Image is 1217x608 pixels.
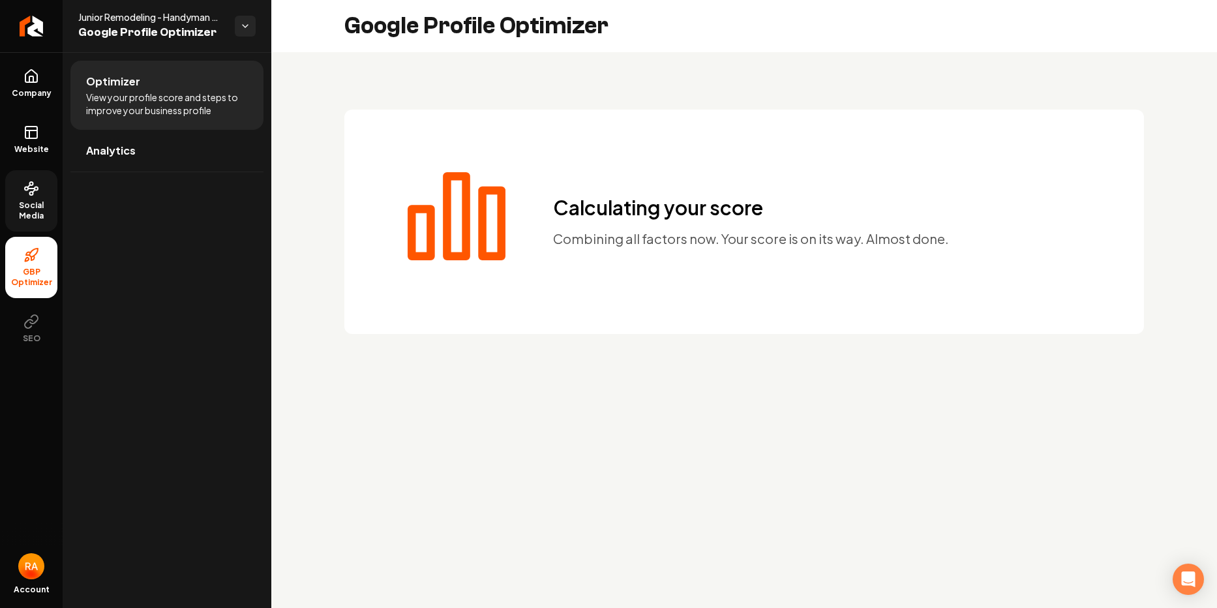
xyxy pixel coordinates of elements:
[553,230,949,248] p: Combining all factors now. Your score is on its way. Almost done.
[5,170,57,232] a: Social Media
[18,553,44,579] img: Ramon Aybar
[5,303,57,354] button: SEO
[14,585,50,595] span: Account
[78,10,224,23] span: Junior Remodeling - Handyman - Electric
[9,144,54,155] span: Website
[78,23,224,42] span: Google Profile Optimizer
[18,333,46,344] span: SEO
[86,91,248,117] span: View your profile score and steps to improve your business profile
[553,196,949,219] h1: Calculating your score
[5,267,57,288] span: GBP Optimizer
[5,58,57,109] a: Company
[7,88,57,99] span: Company
[86,74,140,89] span: Optimizer
[70,130,263,172] a: Analytics
[18,553,44,579] button: Open user button
[20,16,44,37] img: Rebolt Logo
[5,200,57,221] span: Social Media
[1173,564,1204,595] div: Open Intercom Messenger
[344,13,608,39] h2: Google Profile Optimizer
[5,114,57,165] a: Website
[86,143,136,159] span: Analytics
